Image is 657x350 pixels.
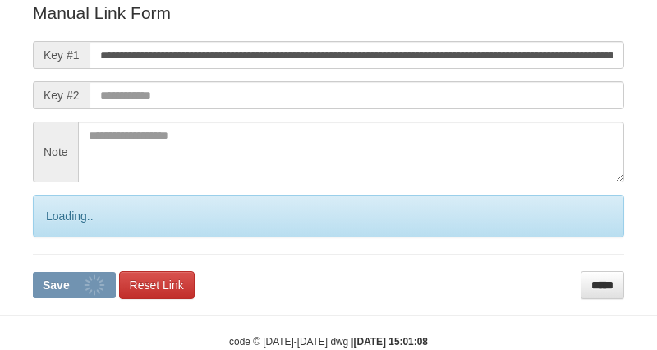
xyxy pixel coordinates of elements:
span: Note [33,122,78,182]
span: Save [43,279,70,292]
span: Key #2 [33,81,90,109]
div: Loading.. [33,195,624,237]
button: Save [33,272,116,298]
p: Manual Link Form [33,1,624,25]
span: Reset Link [130,279,184,292]
small: code © [DATE]-[DATE] dwg | [229,336,428,348]
span: Key #1 [33,41,90,69]
strong: [DATE] 15:01:08 [354,336,428,348]
a: Reset Link [119,271,195,299]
